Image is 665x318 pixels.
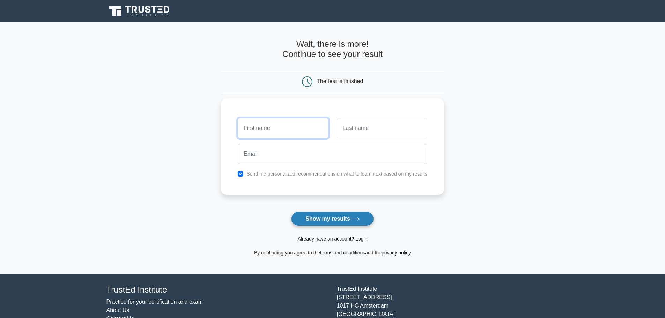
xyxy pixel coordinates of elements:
input: First name [238,118,328,138]
a: privacy policy [382,250,411,256]
div: The test is finished [317,78,363,84]
h4: TrustEd Institute [106,285,328,295]
a: About Us [106,307,130,313]
a: Already have an account? Login [297,236,367,242]
label: Send me personalized recommendations on what to learn next based on my results [246,171,427,177]
input: Email [238,144,427,164]
button: Show my results [291,212,374,226]
input: Last name [337,118,427,138]
div: By continuing you agree to the and the [217,249,448,257]
a: Practice for your certification and exam [106,299,203,305]
a: terms and conditions [320,250,365,256]
h4: Wait, there is more! Continue to see your result [221,39,444,59]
